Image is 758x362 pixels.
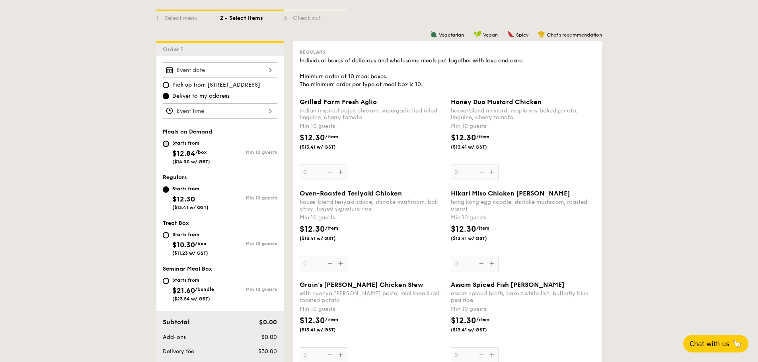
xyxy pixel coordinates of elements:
[683,335,748,352] button: Chat with us🦙
[163,82,169,88] input: Pick up from [STREET_ADDRESS]
[163,174,187,181] span: Regulars
[474,31,481,38] img: icon-vegan.f8ff3823.svg
[451,144,505,150] span: ($13.41 w/ GST)
[300,225,325,234] span: $12.30
[325,317,338,322] span: /item
[476,225,489,231] span: /item
[172,186,208,192] div: Starts from
[451,122,596,130] div: Min 10 guests
[451,281,565,288] span: Assam Spiced Fish [PERSON_NAME]
[163,46,186,53] span: Order 1
[451,305,596,313] div: Min 10 guests
[172,149,195,158] span: $12.84
[300,107,444,121] div: indian inspired cajun chicken, supergarlicfied oiled linguine, cherry tomato
[451,133,476,143] span: $12.30
[172,140,210,146] div: Starts from
[163,318,190,326] span: Subtotal
[690,340,729,348] span: Chat with us
[163,220,189,226] span: Treat Box
[172,286,195,295] span: $21.60
[451,316,476,325] span: $12.30
[172,159,210,165] span: ($14.00 w/ GST)
[195,149,207,155] span: /box
[172,92,230,100] span: Deliver to my address
[300,281,423,288] span: Grain's [PERSON_NAME] Chicken Stew
[163,128,212,135] span: Meals on Demand
[483,32,498,38] span: Vegan
[220,287,277,292] div: Min 10 guests
[284,11,347,22] div: 3 - Check out
[733,339,742,348] span: 🦙
[538,31,545,38] img: icon-chef-hat.a58ddaea.svg
[300,199,444,212] div: house-blend teriyaki sauce, shiitake mushroom, bok choy, tossed signature rice
[163,334,186,341] span: Add-ons
[172,205,208,210] span: ($13.41 w/ GST)
[163,93,169,99] input: Deliver to my address
[451,199,596,212] div: hong kong egg noodle, shiitake mushroom, roasted carrot
[195,287,214,292] span: /bundle
[325,134,338,139] span: /item
[258,348,277,355] span: $30.00
[300,98,377,106] span: Grilled Farm Fresh Aglio
[547,32,602,38] span: Chef's recommendation
[172,195,195,203] span: $12.30
[430,31,437,38] img: icon-vegetarian.fe4039eb.svg
[300,316,325,325] span: $12.30
[300,327,354,333] span: ($13.41 w/ GST)
[300,122,444,130] div: Min 10 guests
[163,103,277,119] input: Event time
[300,57,596,89] div: Individual boxes of delicious and wholesome meals put together with love and care. Minimum order ...
[451,225,476,234] span: $12.30
[325,225,338,231] span: /item
[172,231,208,238] div: Starts from
[451,190,570,197] span: Hikari Miso Chicken [PERSON_NAME]
[259,318,277,326] span: $0.00
[300,290,444,304] div: with nyonya [PERSON_NAME] paste, mini bread roll, roasted potato
[163,62,277,78] input: Event date
[451,214,596,222] div: Min 10 guests
[451,327,505,333] span: ($13.41 w/ GST)
[476,134,489,139] span: /item
[172,296,210,302] span: ($23.54 w/ GST)
[516,32,528,38] span: Spicy
[163,348,194,355] span: Delivery fee
[163,278,169,284] input: Starts from$21.60/bundle($23.54 w/ GST)Min 10 guests
[220,11,284,22] div: 2 - Select items
[172,277,214,283] div: Starts from
[300,144,354,150] span: ($13.41 w/ GST)
[172,81,260,89] span: Pick up from [STREET_ADDRESS]
[476,317,489,322] span: /item
[451,235,505,242] span: ($13.41 w/ GST)
[451,98,542,106] span: Honey Duo Mustard Chicken
[300,235,354,242] span: ($13.41 w/ GST)
[163,186,169,193] input: Starts from$12.30($13.41 w/ GST)Min 10 guests
[451,107,596,121] div: house-blend mustard, maple soy baked potato, linguine, cherry tomato
[451,290,596,304] div: assam spiced broth, baked white fish, butterfly blue pea rice
[172,240,195,249] span: $10.30
[163,232,169,238] input: Starts from$10.30/box($11.23 w/ GST)Min 10 guests
[163,141,169,147] input: Starts from$12.84/box($14.00 w/ GST)Min 10 guests
[220,195,277,201] div: Min 10 guests
[220,241,277,246] div: Min 10 guests
[195,241,207,246] span: /box
[300,49,325,55] span: Regulars
[439,32,464,38] span: Vegetarian
[156,11,220,22] div: 1 - Select menu
[507,31,514,38] img: icon-spicy.37a8142b.svg
[220,149,277,155] div: Min 10 guests
[163,265,212,272] span: Seminar Meal Box
[261,334,277,341] span: $0.00
[172,250,208,256] span: ($11.23 w/ GST)
[300,190,402,197] span: Oven-Roasted Teriyaki Chicken
[300,305,444,313] div: Min 10 guests
[300,214,444,222] div: Min 10 guests
[300,133,325,143] span: $12.30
